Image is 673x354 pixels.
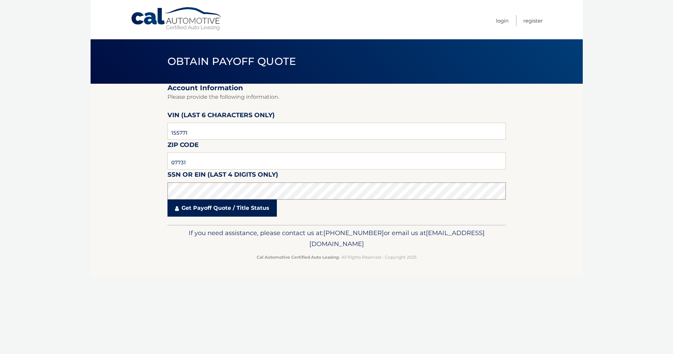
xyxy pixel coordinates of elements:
[167,140,199,152] label: Zip Code
[167,169,278,182] label: SSN or EIN (last 4 digits only)
[131,7,223,31] a: Cal Automotive
[167,110,275,123] label: VIN (last 6 characters only)
[167,92,506,102] p: Please provide the following information.
[496,15,509,26] a: Login
[172,228,501,249] p: If you need assistance, please contact us at: or email us at
[257,255,339,260] strong: Cal Automotive Certified Auto Leasing
[167,200,277,217] a: Get Payoff Quote / Title Status
[167,55,296,68] span: Obtain Payoff Quote
[167,84,506,92] h2: Account Information
[523,15,543,26] a: Register
[172,254,501,261] p: - All Rights Reserved - Copyright 2025
[323,229,384,237] span: [PHONE_NUMBER]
